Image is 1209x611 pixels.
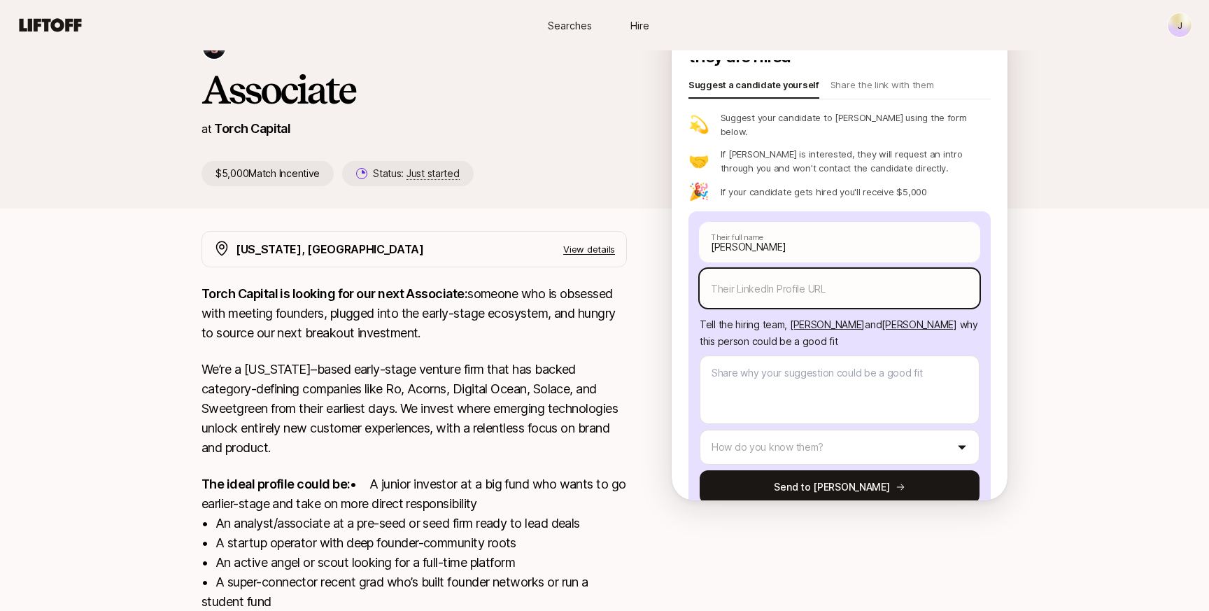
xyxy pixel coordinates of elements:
[688,153,709,169] p: 🤝
[406,167,460,180] span: Just started
[548,18,592,33] span: Searches
[535,13,604,38] a: Searches
[688,183,709,200] p: 🎉
[201,69,627,111] h1: Associate
[201,284,627,343] p: someone who is obsessed with meeting founders, plugged into the early-stage ecosystem, and hungry...
[688,116,709,133] p: 💫
[563,242,615,256] p: View details
[882,318,956,330] span: [PERSON_NAME]
[201,161,334,186] p: $5,000 Match Incentive
[630,18,649,33] span: Hire
[721,111,991,139] p: Suggest your candidate to [PERSON_NAME] using the form below.
[201,120,211,138] p: at
[214,121,290,136] a: Torch Capital
[201,286,467,301] strong: Torch Capital is looking for our next Associate:
[236,240,424,258] p: [US_STATE], [GEOGRAPHIC_DATA]
[373,165,459,182] p: Status:
[1178,17,1182,34] p: J
[700,316,980,350] p: Tell the hiring team, why this person could be a good fit
[688,78,819,97] p: Suggest a candidate yourself
[604,13,674,38] a: Hire
[721,147,991,175] p: If [PERSON_NAME] is interested, they will request an intro through you and won't contact the cand...
[201,360,627,458] p: We’re a [US_STATE]–based early-stage venture firm that has backed category-defining companies lik...
[721,185,927,199] p: If your candidate gets hired you'll receive $5,000
[830,78,934,97] p: Share the link with them
[700,470,980,504] button: Send to [PERSON_NAME]
[201,477,350,491] strong: The ideal profile could be:
[1167,13,1192,38] button: J
[790,318,865,330] span: [PERSON_NAME]
[865,318,957,330] span: and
